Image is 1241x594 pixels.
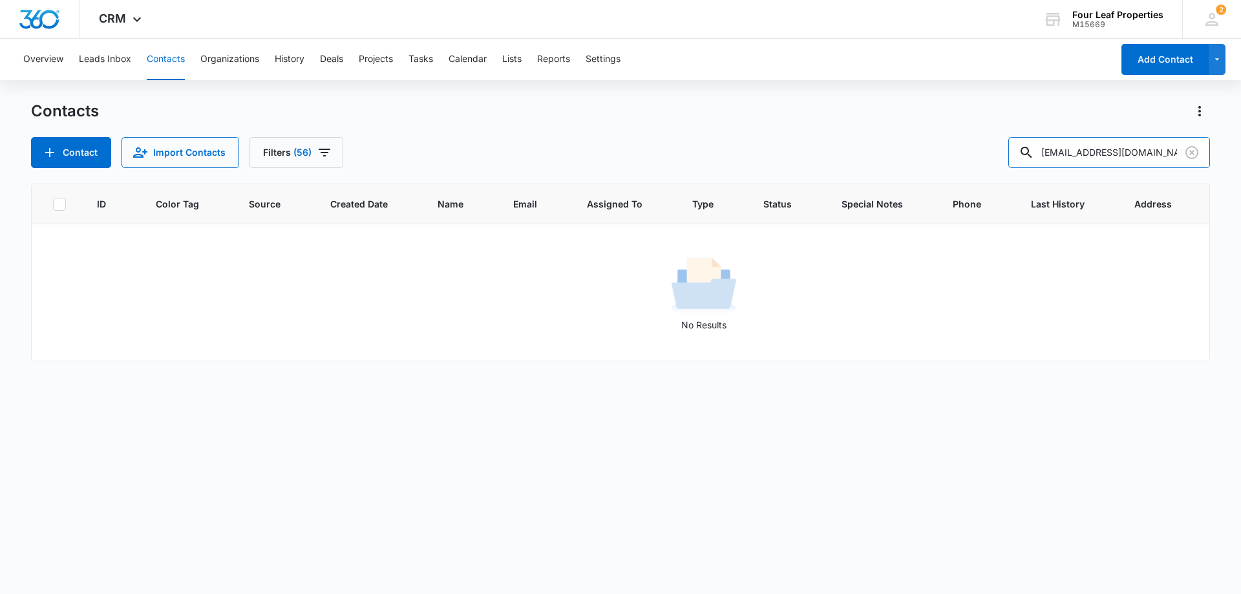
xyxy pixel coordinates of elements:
button: Filters [249,137,343,168]
button: Projects [359,39,393,80]
button: Contacts [147,39,185,80]
button: History [275,39,304,80]
span: Type [692,197,714,211]
button: Lists [502,39,522,80]
button: Organizations [200,39,259,80]
button: Add Contact [1121,44,1209,75]
span: Last History [1031,197,1085,211]
span: Address [1134,197,1172,211]
button: Leads Inbox [79,39,131,80]
button: Clear [1182,142,1202,163]
button: Reports [537,39,570,80]
img: No Results [672,253,736,318]
div: account name [1072,10,1163,20]
input: Search Contacts [1008,137,1210,168]
button: Add Contact [31,137,111,168]
button: Import Contacts [122,137,239,168]
button: Overview [23,39,63,80]
button: Tasks [408,39,433,80]
span: Source [249,197,281,211]
h1: Contacts [31,101,99,121]
span: Phone [953,197,981,211]
span: Email [513,197,537,211]
button: Calendar [449,39,487,80]
span: (56) [293,148,312,157]
button: Actions [1189,101,1210,122]
span: Created Date [330,197,388,211]
span: Color Tag [156,197,199,211]
span: Special Notes [842,197,903,211]
span: 2 [1216,5,1226,15]
span: Status [763,197,792,211]
div: notifications count [1216,5,1226,15]
span: ID [97,197,106,211]
div: account id [1072,20,1163,29]
span: Name [438,197,463,211]
button: Deals [320,39,343,80]
span: CRM [99,12,126,25]
span: Assigned To [587,197,642,211]
button: Settings [586,39,620,80]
